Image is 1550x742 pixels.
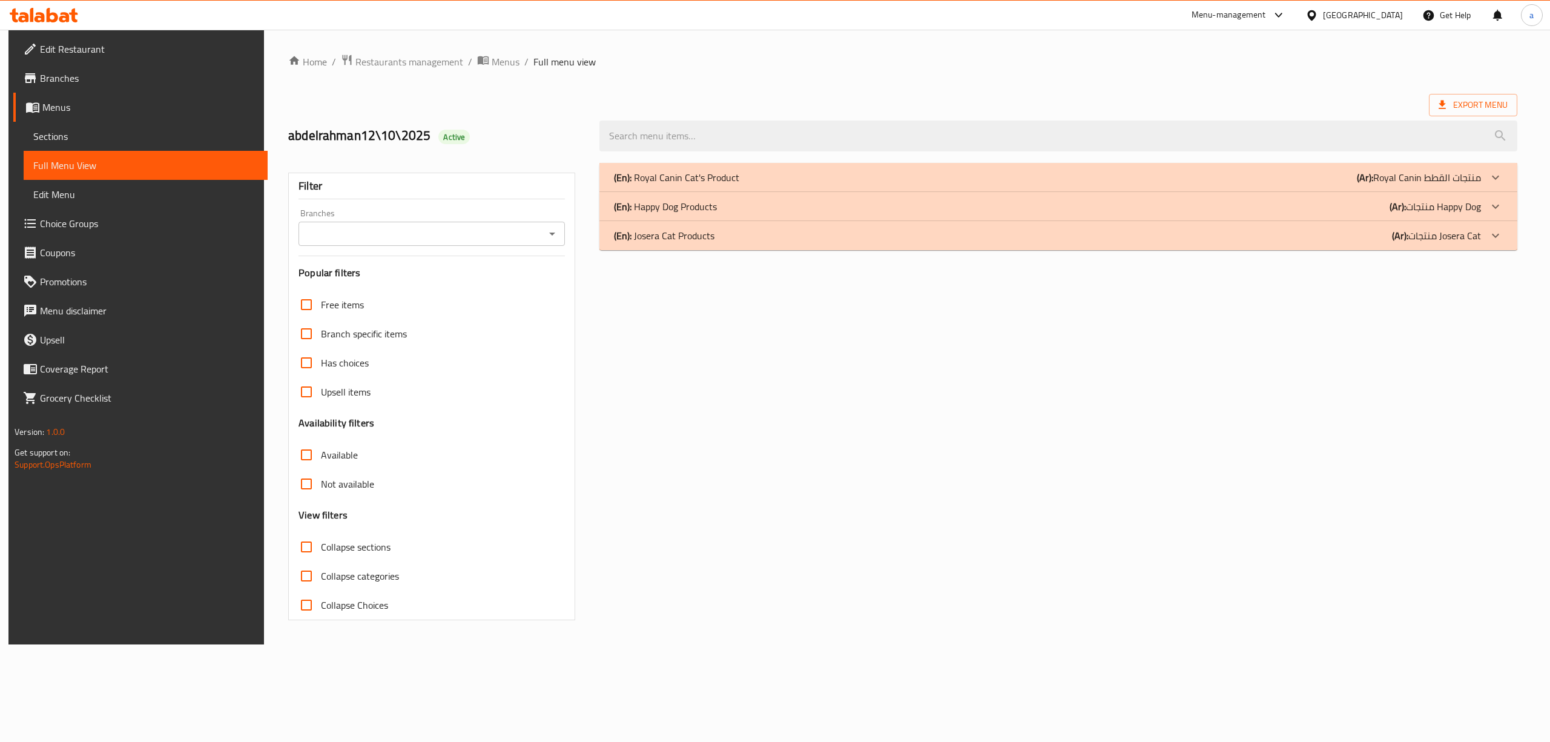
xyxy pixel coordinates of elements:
[614,227,632,245] b: (En):
[1357,168,1373,187] b: (Ar):
[321,448,358,462] span: Available
[614,170,739,185] p: Royal Canin Cat's Product
[298,173,564,199] div: Filter
[24,151,268,180] a: Full Menu View
[42,100,258,114] span: Menus
[321,477,374,491] span: Not available
[13,267,268,296] a: Promotions
[15,445,70,460] span: Get support on:
[614,199,717,214] p: Happy Dog Products
[40,245,258,260] span: Coupons
[40,42,258,56] span: Edit Restaurant
[33,129,258,144] span: Sections
[40,216,258,231] span: Choice Groups
[1392,228,1481,243] p: منتجات Josera Cat
[1529,8,1534,22] span: a
[33,187,258,202] span: Edit Menu
[1192,8,1266,22] div: Menu-management
[544,225,561,242] button: Open
[1323,8,1403,22] div: [GEOGRAPHIC_DATA]
[46,424,65,440] span: 1.0.0
[13,383,268,412] a: Grocery Checklist
[13,64,268,93] a: Branches
[13,35,268,64] a: Edit Restaurant
[288,55,327,69] a: Home
[288,54,1517,70] nav: breadcrumb
[288,127,584,145] h2: abdelrahman12\10\2025
[1392,227,1408,245] b: (Ar):
[438,131,470,143] span: Active
[13,325,268,354] a: Upsell
[1439,98,1508,113] span: Export Menu
[1429,94,1517,116] span: Export Menu
[599,163,1517,192] div: (En): Royal Canin Cat's Product(Ar):Royal Canin منتجات القطط
[40,71,258,85] span: Branches
[24,122,268,151] a: Sections
[524,55,529,69] li: /
[40,333,258,347] span: Upsell
[599,221,1517,250] div: (En): Josera Cat Products(Ar):منتجات Josera Cat
[438,130,470,144] div: Active
[614,197,632,216] b: (En):
[33,158,258,173] span: Full Menu View
[341,54,463,70] a: Restaurants management
[13,238,268,267] a: Coupons
[298,266,564,280] h3: Popular filters
[599,192,1517,221] div: (En): Happy Dog Products(Ar):منتجات Happy Dog
[15,457,91,472] a: Support.OpsPlatform
[13,93,268,122] a: Menus
[298,508,348,522] h3: View filters
[298,416,374,430] h3: Availability filters
[40,303,258,318] span: Menu disclaimer
[321,326,407,341] span: Branch specific items
[40,274,258,289] span: Promotions
[355,55,463,69] span: Restaurants management
[533,55,596,69] span: Full menu view
[321,385,371,399] span: Upsell items
[492,55,519,69] span: Menus
[321,569,399,583] span: Collapse categories
[614,228,714,243] p: Josera Cat Products
[15,424,44,440] span: Version:
[1390,197,1406,216] b: (Ar):
[24,180,268,209] a: Edit Menu
[468,55,472,69] li: /
[13,209,268,238] a: Choice Groups
[321,540,391,554] span: Collapse sections
[332,55,336,69] li: /
[40,362,258,376] span: Coverage Report
[321,598,388,612] span: Collapse Choices
[599,121,1517,151] input: search
[321,297,364,312] span: Free items
[13,296,268,325] a: Menu disclaimer
[321,356,369,370] span: Has choices
[1357,170,1481,185] p: Royal Canin منتجات القطط
[1390,199,1481,214] p: منتجات Happy Dog
[614,168,632,187] b: (En):
[13,354,268,383] a: Coverage Report
[40,391,258,405] span: Grocery Checklist
[477,54,519,70] a: Menus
